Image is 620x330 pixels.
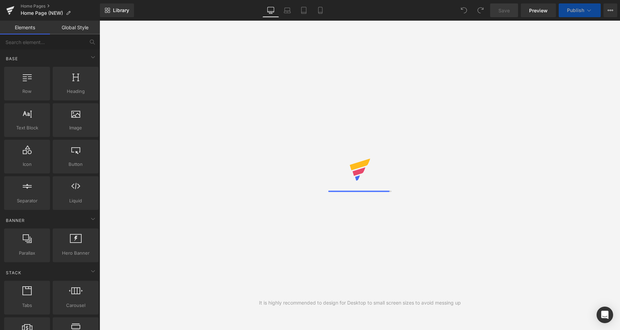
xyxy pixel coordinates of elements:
span: Hero Banner [55,249,96,257]
span: Preview [529,7,548,14]
div: Open Intercom Messenger [597,307,613,323]
a: Laptop [279,3,296,17]
span: Row [6,88,48,95]
span: Stack [5,269,22,276]
span: Save [498,7,510,14]
a: Desktop [262,3,279,17]
a: Tablet [296,3,312,17]
button: Undo [457,3,471,17]
button: Publish [559,3,601,17]
span: Publish [567,8,584,13]
span: Base [5,55,19,62]
span: Carousel [55,302,96,309]
span: Button [55,161,96,168]
span: Home Page (NEW) [21,10,63,16]
a: Preview [521,3,556,17]
a: Mobile [312,3,329,17]
span: Text Block [6,124,48,131]
a: Home Pages [21,3,100,9]
span: Parallax [6,249,48,257]
span: Separator [6,197,48,204]
span: Liquid [55,197,96,204]
button: More [603,3,617,17]
div: It is highly recommended to design for Desktop to small screen sizes to avoid messing up [259,299,461,307]
span: Image [55,124,96,131]
a: Global Style [50,21,100,34]
span: Tabs [6,302,48,309]
span: Heading [55,88,96,95]
button: Redo [474,3,487,17]
span: Banner [5,217,25,224]
span: Library [113,7,129,13]
a: New Library [100,3,134,17]
span: Icon [6,161,48,168]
